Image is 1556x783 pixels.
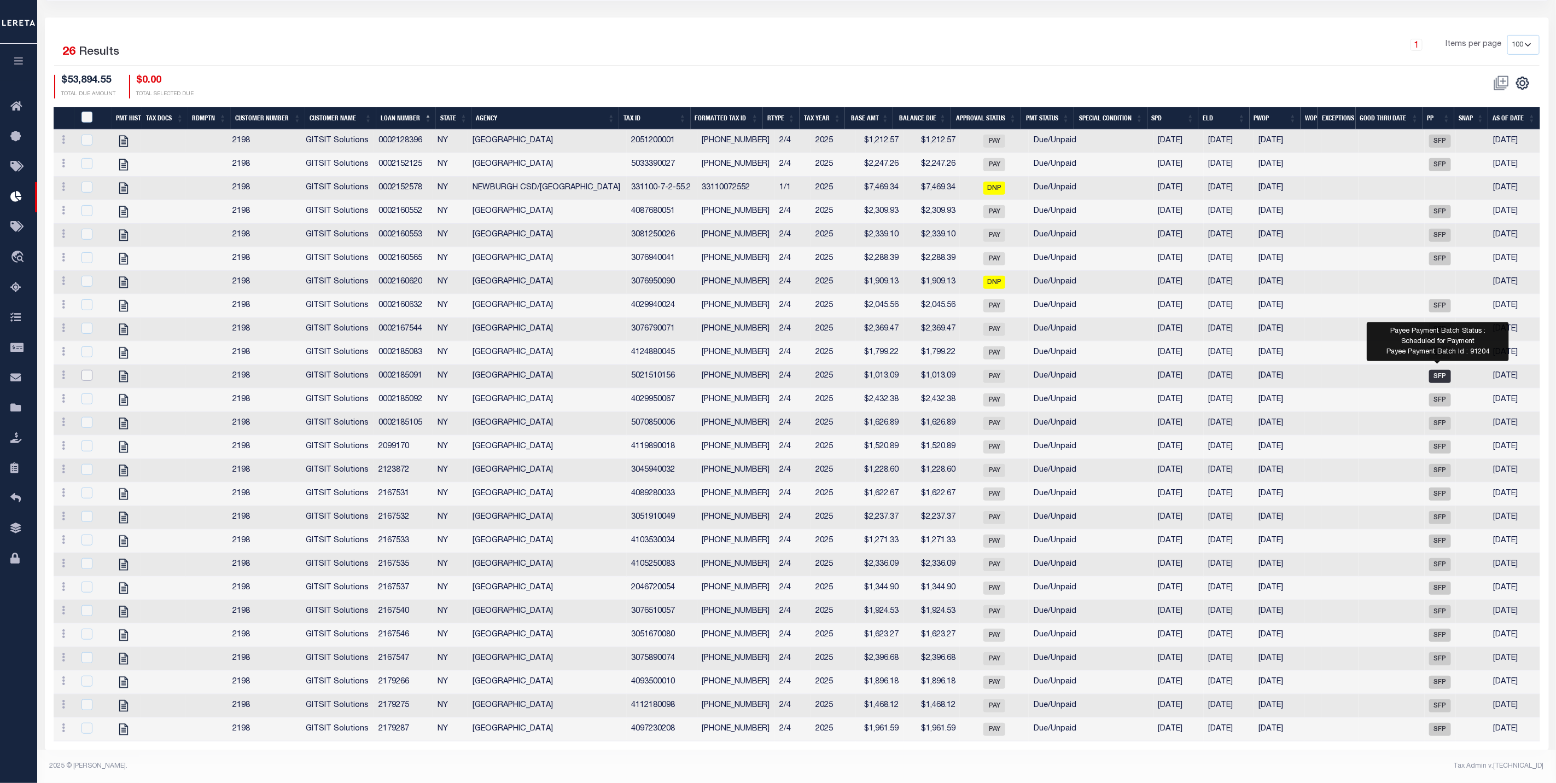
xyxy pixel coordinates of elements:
[775,130,811,153] td: 2/4
[1153,224,1204,247] td: [DATE]
[1411,39,1423,51] a: 1
[374,177,433,200] td: 0002152578
[1034,160,1076,168] span: Due/Unpaid
[1356,107,1423,130] th: Good Thru Date: activate to sort column ascending
[811,341,856,365] td: 2025
[775,200,811,224] td: 2/4
[904,153,960,177] td: $2,247.26
[301,271,374,294] td: GITSIT Solutions
[301,341,374,365] td: GITSIT Solutions
[79,44,120,61] label: Results
[433,294,468,318] td: NY
[775,294,811,318] td: 2/4
[1034,184,1076,192] span: Due/Unpaid
[301,388,374,412] td: GITSIT Solutions
[775,436,811,459] td: 2/4
[63,47,76,58] span: 26
[301,177,374,200] td: GITSIT Solutions
[1488,107,1540,130] th: As of Date: activate to sort column ascending
[374,459,433,483] td: 2123872
[811,388,856,412] td: 2025
[1198,107,1250,130] th: ELD: activate to sort column ascending
[800,107,846,130] th: Tax Year: activate to sort column ascending
[1204,294,1254,318] td: [DATE]
[1254,153,1304,177] td: [DATE]
[983,393,1005,407] span: PAY
[1204,200,1254,224] td: [DATE]
[811,318,856,341] td: 2025
[697,459,775,483] td: [PHONE_NUMBER]
[904,224,960,247] td: $2,339.10
[228,459,301,483] td: 2198
[775,153,811,177] td: 2/4
[228,436,301,459] td: 2198
[775,365,811,388] td: 2/4
[1147,107,1199,130] th: SPD: activate to sort column ascending
[1489,177,1540,200] td: [DATE]
[904,294,960,318] td: $2,045.56
[697,318,775,341] td: [PHONE_NUMBER]
[62,75,116,87] h4: $53,894.55
[301,365,374,388] td: GITSIT Solutions
[1489,153,1540,177] td: [DATE]
[1446,39,1502,51] span: Items per page
[1254,224,1304,247] td: [DATE]
[856,318,903,341] td: $2,369.47
[1429,370,1451,383] span: SFP
[1429,205,1451,218] span: SFP
[1254,177,1304,200] td: [DATE]
[1254,388,1304,412] td: [DATE]
[468,247,627,271] td: [GEOGRAPHIC_DATA]
[1153,318,1204,341] td: [DATE]
[374,271,433,294] td: 0002160620
[1254,436,1304,459] td: [DATE]
[856,200,903,224] td: $2,309.93
[228,247,301,271] td: 2198
[374,294,433,318] td: 0002160632
[845,107,893,130] th: Base Amt: activate to sort column ascending
[983,323,1005,336] span: PAY
[856,436,903,459] td: $1,520.89
[433,412,468,436] td: NY
[301,200,374,224] td: GITSIT Solutions
[811,177,856,200] td: 2025
[468,153,627,177] td: [GEOGRAPHIC_DATA]
[301,153,374,177] td: GITSIT Solutions
[983,252,1005,265] span: PAY
[112,107,142,130] th: Pmt Hist
[1034,396,1076,403] span: Due/Unpaid
[904,388,960,412] td: $2,432.38
[856,341,903,365] td: $1,799.22
[1254,294,1304,318] td: [DATE]
[856,271,903,294] td: $1,909.13
[1153,412,1204,436] td: [DATE]
[1489,388,1540,412] td: [DATE]
[433,224,468,247] td: NY
[433,177,468,200] td: NY
[627,388,697,412] td: 4029950067
[697,294,775,318] td: [PHONE_NUMBER]
[1254,318,1304,341] td: [DATE]
[856,388,903,412] td: $2,432.38
[228,153,301,177] td: 2198
[627,247,697,271] td: 3076940041
[1429,417,1451,430] span: SFP
[301,294,374,318] td: GITSIT Solutions
[1489,247,1540,271] td: [DATE]
[1429,229,1451,242] span: SFP
[374,318,433,341] td: 0002167544
[228,224,301,247] td: 2198
[811,153,856,177] td: 2025
[188,107,231,130] th: Rdmptn: activate to sort column ascending
[1254,365,1304,388] td: [DATE]
[1153,365,1204,388] td: [DATE]
[433,436,468,459] td: NY
[811,271,856,294] td: 2025
[627,177,697,200] td: 331100-7-2-55.2
[471,107,619,130] th: Agency: activate to sort column ascending
[1204,153,1254,177] td: [DATE]
[374,224,433,247] td: 0002160553
[1074,107,1147,130] th: Special Condition: activate to sort column ascending
[468,294,627,318] td: [GEOGRAPHIC_DATA]
[775,341,811,365] td: 2/4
